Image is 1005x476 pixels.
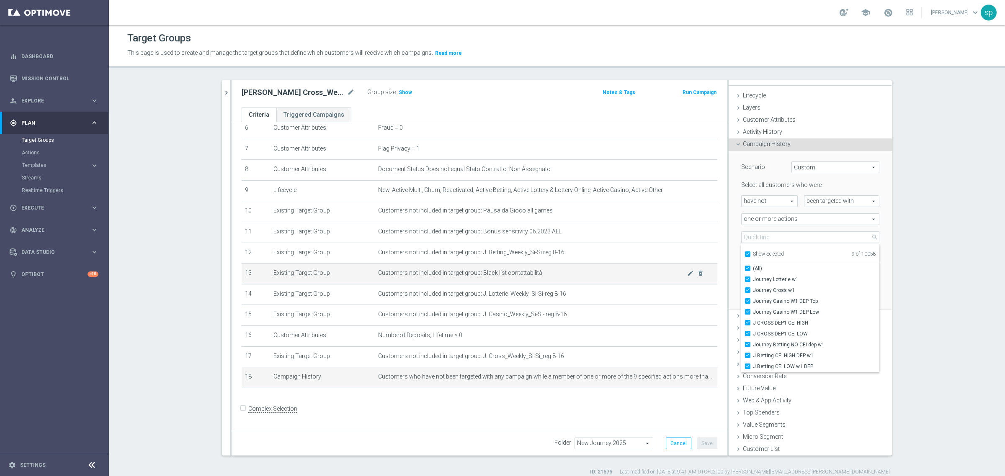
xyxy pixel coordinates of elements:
[21,45,98,67] a: Dashboard
[21,120,90,125] span: Plan
[21,67,98,90] a: Mission Control
[10,45,98,67] div: Dashboard
[743,373,786,379] span: Conversion Rate
[22,187,87,194] a: Realtime Triggers
[347,87,355,97] i: mode_edit
[22,134,108,146] div: Target Groups
[242,305,270,326] td: 15
[743,141,791,147] span: Campaign History
[753,330,879,337] span: J CROSS DEP1 CEI LOW
[9,120,99,126] div: gps_fixed Plan keyboard_arrow_right
[10,53,17,60] i: equalizer
[90,226,98,234] i: keyboard_arrow_right
[753,298,879,305] span: Journey Casino W1 DEP Top
[10,263,98,285] div: Optibot
[9,205,99,211] button: play_circle_outline Execute keyboard_arrow_right
[743,433,783,440] span: Micro Segment
[127,49,433,56] span: This page is used to create and manage the target groups that define which customers will receive...
[687,270,694,276] i: mode_edit
[743,104,760,111] span: Layers
[270,160,375,181] td: Customer Attributes
[666,438,691,449] button: Cancel
[9,249,99,256] button: Data Studio keyboard_arrow_right
[242,160,270,181] td: 8
[10,119,90,127] div: Plan
[396,89,397,96] label: :
[784,251,876,258] span: 9 of 10058
[378,269,687,276] span: Customers not included in target group: Black list contattabilità
[9,53,99,60] button: equalizer Dashboard
[753,341,879,348] span: Journey Betting NO CEI dep w1
[743,116,796,123] span: Customer Attributes
[753,320,879,326] span: J CROSS DEP1 CEI HIGH
[270,201,375,222] td: Existing Target Group
[9,97,99,104] button: person_search Explore keyboard_arrow_right
[697,270,704,276] i: delete_forever
[10,248,90,256] div: Data Studio
[270,222,375,243] td: Existing Target Group
[21,228,90,233] span: Analyze
[242,87,345,97] h2: [PERSON_NAME] Cross_Weekly_Si-No_reg 8-16
[270,325,375,346] td: Customer Attributes
[871,234,878,241] span: search
[378,187,663,194] span: New, Active Multi, Churn, Reactivated, Active Betting, Active Lottery & Lottery Online, Active Ca...
[90,97,98,105] i: keyboard_arrow_right
[378,207,553,214] span: Customers not included in target group: Pausa da Gioco all games
[22,149,87,156] a: Actions
[10,271,17,278] i: lightbulb
[971,8,980,17] span: keyboard_arrow_down
[22,163,82,168] span: Templates
[242,243,270,264] td: 12
[22,159,108,171] div: Templates
[222,89,230,97] i: chevron_right
[8,461,16,469] i: settings
[861,8,870,17] span: school
[270,367,375,388] td: Campaign History
[248,405,297,413] label: Complex Selection
[22,162,99,169] button: Templates keyboard_arrow_right
[741,164,765,170] lable: Scenario
[242,201,270,222] td: 10
[753,352,879,359] span: J Betting CEI HIGH DEP w1
[9,271,99,278] button: lightbulb Optibot +10
[242,118,270,139] td: 6
[21,263,88,285] a: Optibot
[367,89,396,96] label: Group size
[22,137,87,143] a: Target Groups
[270,139,375,160] td: Customer Attributes
[276,107,351,122] a: Triggered Campaigns
[10,97,17,105] i: person_search
[697,438,717,449] button: Save
[378,373,714,380] span: Customers who have not been targeted with any campaign while a member of one or more of the 9 spe...
[743,445,780,452] span: Customer List
[242,222,270,243] td: 11
[399,90,412,95] span: Show
[90,161,98,169] i: keyboard_arrow_right
[378,332,462,339] span: Numberof Deposits, Lifetime > 0
[242,284,270,305] td: 14
[90,204,98,212] i: keyboard_arrow_right
[378,145,420,152] span: Flag Privacy = 1
[378,311,567,318] span: Customers not included in target group: J. Casino_Weekly_Si-Si- reg 8-16
[743,92,766,99] span: Lifecycle
[10,226,90,234] div: Analyze
[22,146,108,159] div: Actions
[378,228,562,235] span: Customers not included in target group: Bonus sensitivity 06.2023 ALL
[554,439,571,446] label: Folder
[620,468,890,476] label: Last modified on [DATE] at 9:41 AM UTC+02:00 by [PERSON_NAME][EMAIL_ADDRESS][PERSON_NAME][DOMAIN_...
[378,249,564,256] span: Customers not included in target group: J. Betting_Weekly_Si-Si reg 8-16
[90,248,98,256] i: keyboard_arrow_right
[743,397,791,404] span: Web & App Activity
[10,67,98,90] div: Mission Control
[10,226,17,234] i: track_changes
[10,119,17,127] i: gps_fixed
[9,75,99,82] button: Mission Control
[10,204,90,212] div: Execute
[22,184,108,197] div: Realtime Triggers
[378,290,566,297] span: Customers not included in target group: J. Lotterie_Weekly_Si-Si-reg 8-16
